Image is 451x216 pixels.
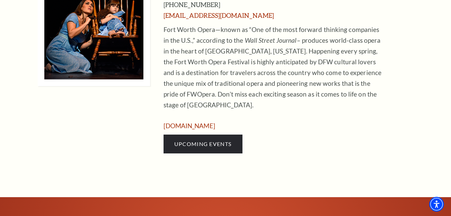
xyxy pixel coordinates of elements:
span: – produces world-class opera in the heart of [GEOGRAPHIC_DATA], [US_STATE]. Happening every sprin... [164,36,382,109]
a: [EMAIL_ADDRESS][DOMAIN_NAME] [164,11,274,19]
div: Accessibility Menu [429,197,444,212]
a: www.fwopera.org - open in a new tab [164,122,215,130]
p: Fort Worth Opera—known as “One of the most forward thinking companies in the U.S.,” according to the [164,24,382,110]
span: Upcoming Events [174,141,231,147]
em: Wall Street Journal [245,36,297,44]
a: Upcoming Events [164,135,242,153]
